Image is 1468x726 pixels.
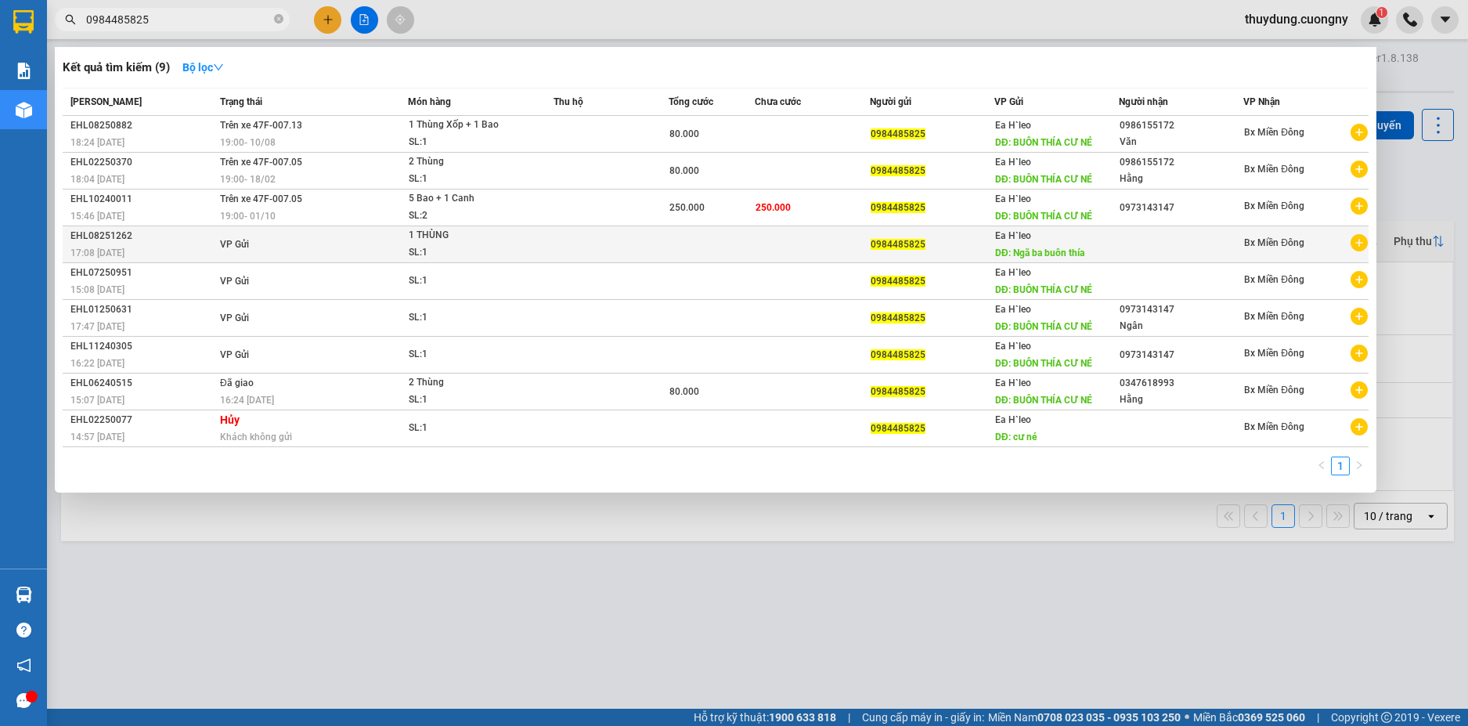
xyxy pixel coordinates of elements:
span: Bx Miền Đông [1244,348,1304,359]
div: SL: 1 [409,309,526,327]
span: Bx Miền Đông [1244,421,1304,432]
span: 17:08 [DATE] [70,247,124,258]
span: 0984485825 [871,165,925,176]
div: SL: 1 [409,134,526,151]
span: 80.000 [669,128,699,139]
span: close-circle [274,14,283,23]
span: Ea H`leo [995,157,1031,168]
div: EHL08250882 [70,117,215,134]
input: Tìm tên, số ĐT hoặc mã đơn [86,11,271,28]
span: 0984485825 [871,128,925,139]
span: [PERSON_NAME] [70,96,142,107]
span: 0984485825 [871,423,925,434]
span: 15:08 [DATE] [70,284,124,295]
div: 0347618993 [1120,375,1243,392]
span: Món hàng [408,96,451,107]
span: DĐ: BUÔN THÍA CƯ NÉ [995,395,1092,406]
span: Ea H`leo [995,377,1031,388]
div: SL: 1 [409,420,526,437]
span: Ea H`leo [995,193,1031,204]
span: close-circle [274,13,283,27]
span: 250.000 [756,202,791,213]
span: Khách không gửi [220,432,292,442]
span: question-circle [16,623,31,638]
span: 0984485825 [871,349,925,360]
span: notification [16,658,31,673]
span: message [16,693,31,708]
span: search [65,14,76,25]
div: SL: 1 [409,346,526,363]
div: EHL08251262 [70,228,215,244]
span: VP Gửi [220,239,249,250]
a: 1 [1332,457,1349,475]
span: plus-circle [1351,418,1368,435]
span: Bx Miền Đông [1244,237,1304,248]
h3: Kết quả tìm kiếm ( 9 ) [63,60,170,76]
span: DĐ: BUÔN THÍA CƯ NÉ [995,358,1092,369]
span: Trên xe 47F-007.05 [220,157,302,168]
div: 2 Thùng [409,374,526,392]
li: Next Page [1350,457,1369,475]
button: left [1312,457,1331,475]
div: EHL01250631 [70,302,215,318]
span: 19:00 - 10/08 [220,137,276,148]
span: down [213,62,224,73]
div: EHL10240011 [70,191,215,208]
div: 0973143147 [1120,302,1243,318]
div: 0986155172 [1120,154,1243,171]
div: EHL11240305 [70,338,215,355]
span: Thu hộ [554,96,583,107]
span: Bx Miền Đông [1244,200,1304,211]
span: Ea H`leo [995,120,1031,131]
span: right [1354,461,1364,470]
span: VP Gửi [220,312,249,323]
div: 2 Thùng [409,154,526,171]
span: 18:04 [DATE] [70,174,124,185]
span: plus-circle [1351,234,1368,251]
div: SL: 1 [409,392,526,409]
span: DĐ: BUÔN THÍA CƯ NÉ [995,137,1092,148]
span: Trên xe 47F-007.05 [220,193,302,204]
span: VP Gửi [220,276,249,287]
div: Ngân [1120,318,1243,334]
span: plus-circle [1351,381,1368,399]
div: SL: 1 [409,273,526,290]
span: Người gửi [870,96,911,107]
span: Bx Miền Đông [1244,127,1304,138]
span: Bx Miền Đông [1244,164,1304,175]
span: 16:24 [DATE] [220,395,274,406]
img: solution-icon [16,63,32,79]
div: EHL07250951 [70,265,215,281]
span: left [1317,461,1326,470]
span: 0984485825 [871,239,925,250]
span: VP Gửi [220,349,249,360]
div: Văn [1120,134,1243,150]
span: DĐ: cư né [995,432,1037,442]
span: plus-circle [1351,197,1368,215]
span: Ea H`leo [995,341,1031,352]
span: 80.000 [669,386,699,397]
img: warehouse-icon [16,102,32,118]
div: 0973143147 [1120,200,1243,216]
strong: Hủy [220,414,240,426]
span: Ea H`leo [995,304,1031,315]
div: Hằng [1120,171,1243,187]
div: 1 THÙNG [409,227,526,244]
span: 19:00 - 01/10 [220,211,276,222]
span: plus-circle [1351,161,1368,178]
span: Trên xe 47F-007.13 [220,120,302,131]
span: 80.000 [669,165,699,176]
span: 18:24 [DATE] [70,137,124,148]
div: 5 Bao + 1 Canh [409,190,526,208]
span: 16:22 [DATE] [70,358,124,369]
span: Bx Miền Đông [1244,274,1304,285]
div: SL: 1 [409,244,526,262]
span: Ea H`leo [995,414,1031,425]
div: EHL02250077 [70,412,215,428]
span: 0984485825 [871,312,925,323]
img: warehouse-icon [16,587,32,603]
div: EHL06240515 [70,375,215,392]
span: 0984485825 [871,276,925,287]
span: Trạng thái [220,96,262,107]
span: 19:00 - 18/02 [220,174,276,185]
